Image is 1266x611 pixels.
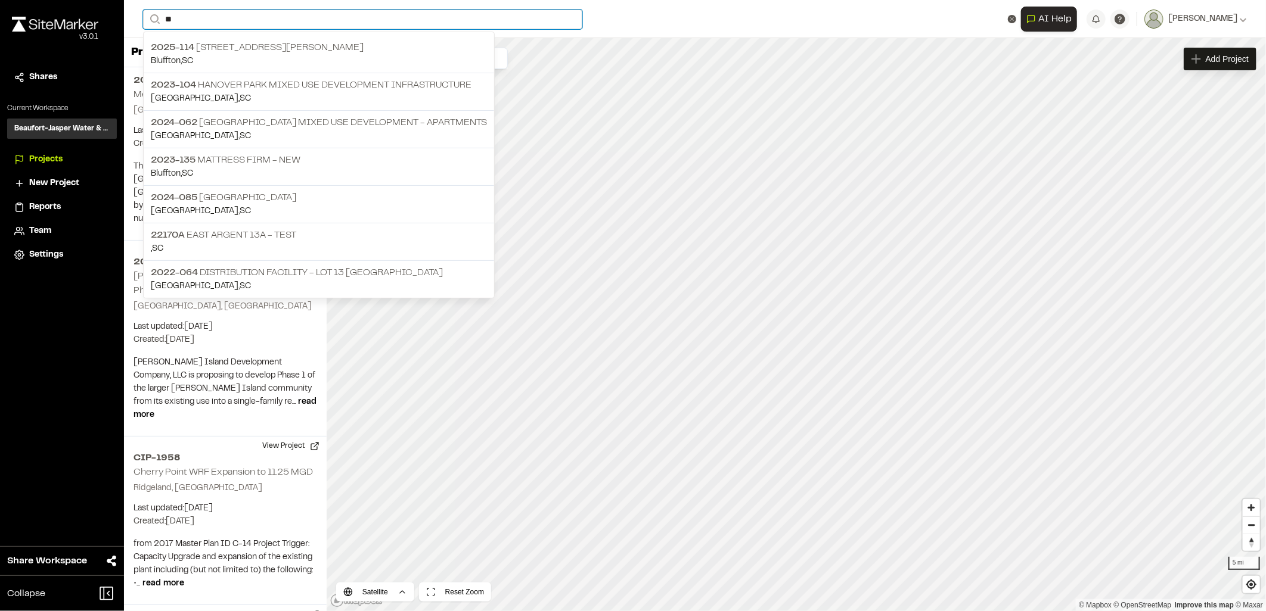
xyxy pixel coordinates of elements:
p: Bluffton , SC [151,55,487,68]
span: Reset bearing to north [1243,534,1260,551]
p: The 21.2-acre project is located along [GEOGRAPHIC_DATA] in [GEOGRAPHIC_DATA]. The parcel is iden... [134,160,317,226]
button: Find my location [1243,576,1260,593]
span: 2024-062 [151,119,197,127]
div: Oh geez...please don't... [12,32,98,42]
p: from 2017 Master Plan ID C-14 Project Trigger: Capacity Upgrade and expansion of the existing pla... [134,538,317,590]
a: 2024-062 [GEOGRAPHIC_DATA] Mixed Use Development - Apartments[GEOGRAPHIC_DATA],SC [144,110,494,148]
span: Projects [29,153,63,166]
p: [GEOGRAPHIC_DATA] , SC [151,130,487,143]
span: Team [29,225,51,238]
button: Reset bearing to north [1243,534,1260,551]
div: Open AI Assistant [1021,7,1082,32]
button: Satellite [336,582,414,601]
h2: [PERSON_NAME][GEOGRAPHIC_DATA] - Phase 1 [134,272,315,295]
p: [GEOGRAPHIC_DATA] [151,191,487,205]
a: Mapbox logo [330,594,383,607]
p: Last updated: [DATE] [134,124,317,138]
a: Maxar [1236,601,1263,609]
p: Created: [DATE] [134,333,317,347]
img: User [1144,10,1163,29]
p: Last updated: [DATE] [134,320,317,333]
a: New Project [14,177,110,190]
p: Distribution Facility - Lot 13 [GEOGRAPHIC_DATA] [151,266,487,280]
p: [GEOGRAPHIC_DATA] , SC [151,92,487,105]
a: OpenStreetMap [1114,601,1172,609]
span: 2022-064 [151,269,198,277]
h2: CIP-1958 [134,451,317,465]
button: Zoom in [1243,499,1260,516]
button: Zoom out [1243,516,1260,534]
span: Shares [29,71,57,84]
p: Bluffton , SC [151,167,487,180]
span: [PERSON_NAME] [1168,13,1237,26]
span: AI Help [1038,12,1072,26]
span: Add Project [1206,53,1249,65]
p: Ridgeland, [GEOGRAPHIC_DATA] [134,482,317,495]
h2: Cherry Point WRF Expansion to 11.25 MGD [134,468,313,476]
p: Last updated: [DATE] [134,502,317,515]
p: Created: [DATE] [134,138,317,151]
p: Hanover Park Mixed Use Development Infrastructure [151,78,487,92]
span: Share Workspace [7,554,87,568]
a: Projects [14,153,110,166]
p: Current Workspace [7,103,117,114]
p: East Argent 13A - TEST [151,228,487,242]
button: Open AI Assistant [1021,7,1077,32]
a: 2023-104 Hanover Park Mixed Use Development Infrastructure[GEOGRAPHIC_DATA],SC [144,73,494,110]
a: 22170A East Argent 13A - TEST,SC [144,223,494,260]
button: Reset Zoom [419,582,491,601]
span: 2023-104 [151,81,196,89]
p: [GEOGRAPHIC_DATA], [GEOGRAPHIC_DATA] [134,104,317,117]
span: New Project [29,177,79,190]
h2: Medical Center Drive Multifamily [134,91,270,99]
p: [GEOGRAPHIC_DATA], [GEOGRAPHIC_DATA] [134,300,317,313]
span: 22170A [151,231,185,239]
p: [PERSON_NAME] Island Development Company, LLC is proposing to develop Phase 1 of the larger [PERS... [134,356,317,422]
span: 2023-135 [151,156,196,164]
a: Team [14,225,110,238]
p: Projects [131,45,176,61]
a: Shares [14,71,110,84]
p: Created: [DATE] [134,515,317,528]
span: Settings [29,248,63,261]
p: [GEOGRAPHIC_DATA] , SC [151,205,487,218]
p: [GEOGRAPHIC_DATA] Mixed Use Development - Apartments [151,116,487,130]
button: [PERSON_NAME] [1144,10,1247,29]
span: read more [142,580,184,587]
span: Reports [29,201,61,214]
span: 2025-114 [151,43,194,52]
h3: Beaufort-Jasper Water & Sewer Authority [14,123,110,134]
a: 2023-135 Mattress Firm - NEWBluffton,SC [144,148,494,185]
a: Settings [14,248,110,261]
a: 2024-085 [GEOGRAPHIC_DATA][GEOGRAPHIC_DATA],SC [144,185,494,223]
button: View Project [255,437,327,456]
a: 2022-064 Distribution Facility - Lot 13 [GEOGRAPHIC_DATA][GEOGRAPHIC_DATA],SC [144,260,494,298]
a: Map feedback [1175,601,1234,609]
p: [GEOGRAPHIC_DATA] , SC [151,280,487,293]
a: Mapbox [1079,601,1112,609]
p: Mattress Firm - NEW [151,153,487,167]
a: 2025-114 [STREET_ADDRESS][PERSON_NAME]Bluffton,SC [144,36,494,73]
p: , SC [151,242,487,255]
div: 5 mi [1228,557,1260,570]
span: 2024-085 [151,194,197,202]
button: Search [143,10,165,29]
button: Clear text [1008,15,1016,23]
span: Collapse [7,587,45,601]
h2: 2024-116 [134,73,317,88]
img: rebrand.png [12,17,98,32]
a: Reports [14,201,110,214]
h2: 2025-064 [134,255,317,269]
p: [STREET_ADDRESS][PERSON_NAME] [151,40,487,55]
